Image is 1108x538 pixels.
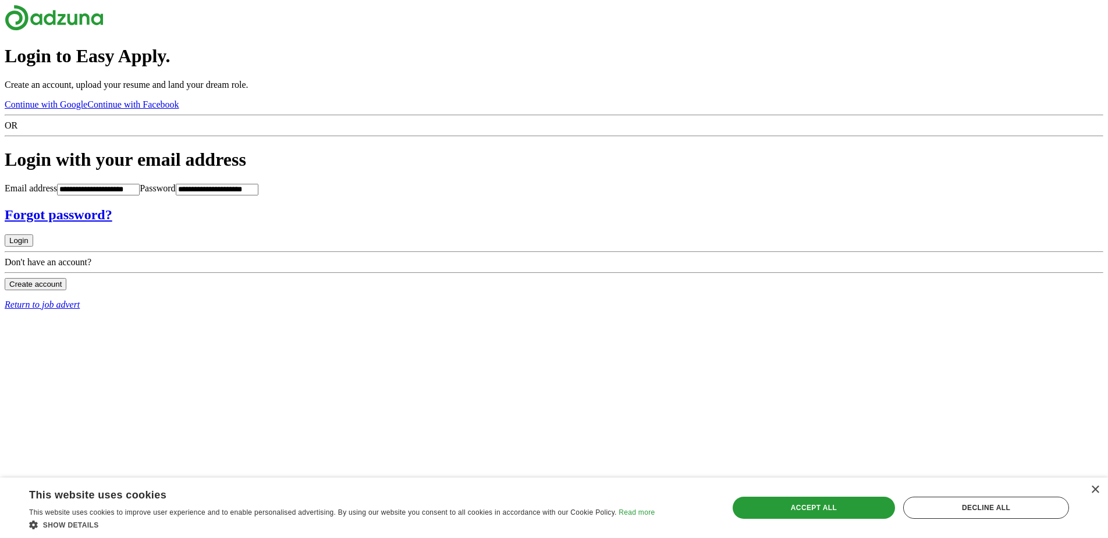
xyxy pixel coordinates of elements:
[1091,486,1099,494] div: Close
[5,257,91,267] span: Don't have an account?
[619,508,655,516] a: Read more, opens a new window
[903,497,1069,519] div: Decline all
[5,45,1103,67] h1: Login to Easy Apply.
[5,279,66,288] a: Create account
[5,183,57,193] label: Email address
[29,519,655,529] div: Show details
[5,278,66,290] button: Create account
[5,300,1103,310] a: Return to job advert
[87,99,179,109] a: Continue with Facebook
[5,80,1103,90] p: Create an account, upload your resume and land your dream role.
[5,120,17,130] span: OR
[5,99,87,109] a: Continue with Google
[43,521,99,529] span: Show details
[5,5,104,31] img: Adzuna logo
[5,234,33,247] button: Login
[733,497,895,519] div: Accept all
[140,183,175,193] label: Password
[5,207,1103,223] a: Forgot password?
[5,149,1103,170] h1: Login with your email address
[29,484,626,502] div: This website uses cookies
[29,508,617,516] span: This website uses cookies to improve user experience and to enable personalised advertising. By u...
